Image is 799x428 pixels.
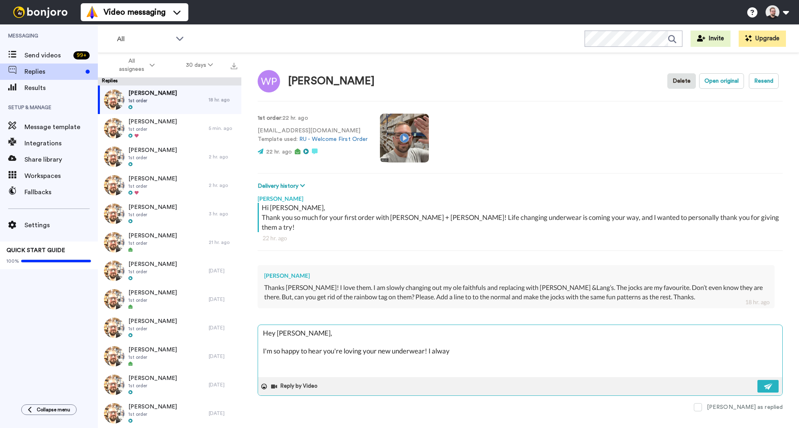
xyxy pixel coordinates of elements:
[299,136,368,142] a: RU - Welcome First Order
[231,63,237,69] img: export.svg
[258,114,368,123] p: : 22 hr. ago
[128,374,177,382] span: [PERSON_NAME]
[209,353,237,360] div: [DATE]
[128,403,177,411] span: [PERSON_NAME]
[117,34,172,44] span: All
[104,346,124,367] img: efa524da-70a9-41f2-aa42-4cb2d5cfdec7-thumb.jpg
[128,175,177,183] span: [PERSON_NAME]
[128,411,177,417] span: 1st order
[98,285,241,314] a: [PERSON_NAME]1st order[DATE]
[749,73,779,89] button: Resend
[98,399,241,428] a: [PERSON_NAME]1st order[DATE]
[104,318,124,338] img: efa524da-70a9-41f2-aa42-4cb2d5cfdec7-thumb.jpg
[209,182,237,189] div: 2 hr. ago
[258,182,307,191] button: Delivery history
[98,171,241,200] a: [PERSON_NAME]1st order2 hr. ago
[258,70,280,92] img: Image of Willie Payne Payne
[264,272,768,280] div: [PERSON_NAME]
[104,289,124,309] img: efa524da-70a9-41f2-aa42-4cb2d5cfdec7-thumb.jpg
[209,325,237,331] div: [DATE]
[37,406,70,413] span: Collapse menu
[128,382,177,389] span: 1st order
[98,77,241,86] div: Replies
[86,6,99,19] img: vm-color.svg
[699,73,744,89] button: Open original
[104,175,124,195] img: efa524da-70a9-41f2-aa42-4cb2d5cfdec7-thumb.jpg
[691,31,731,47] button: Invite
[115,57,148,73] span: All assignees
[104,7,166,18] span: Video messaging
[98,257,241,285] a: [PERSON_NAME]1st order[DATE]
[209,410,237,417] div: [DATE]
[7,258,19,264] span: 100%
[262,203,781,232] div: Hi [PERSON_NAME], Thank you so much for your first order with [PERSON_NAME] + [PERSON_NAME]! Life...
[98,114,241,143] a: [PERSON_NAME]1st order5 min. ago
[170,58,229,72] button: 30 days
[24,122,98,132] span: Message template
[707,403,783,411] div: [PERSON_NAME] as replied
[128,354,177,360] span: 1st order
[209,97,237,103] div: 18 hr. ago
[104,403,124,424] img: efa524da-70a9-41f2-aa42-4cb2d5cfdec7-thumb.jpg
[24,83,98,93] span: Results
[73,51,90,59] div: 99 +
[104,232,124,252] img: efa524da-70a9-41f2-aa42-4cb2d5cfdec7-thumb.jpg
[209,296,237,303] div: [DATE]
[128,268,177,275] span: 1st order
[128,126,177,132] span: 1st order
[209,211,237,217] div: 3 hr. ago
[10,7,71,18] img: bj-logo-header-white.svg
[263,234,778,242] div: 22 hr. ago
[209,382,237,388] div: [DATE]
[128,232,177,240] span: [PERSON_NAME]
[128,240,177,246] span: 1st order
[266,149,292,155] span: 22 hr. ago
[104,90,124,110] img: efa524da-70a9-41f2-aa42-4cb2d5cfdec7-thumb.jpg
[128,154,177,161] span: 1st order
[21,404,77,415] button: Collapse menu
[104,204,124,224] img: efa524da-70a9-41f2-aa42-4cb2d5cfdec7-thumb.jpg
[24,138,98,148] span: Integrations
[128,297,177,303] span: 1st order
[128,97,177,104] span: 1st order
[745,298,770,306] div: 18 hr. ago
[24,50,70,60] span: Send videos
[24,220,98,230] span: Settings
[104,147,124,167] img: efa524da-70a9-41f2-aa42-4cb2d5cfdec7-thumb.jpg
[104,261,124,281] img: efa524da-70a9-41f2-aa42-4cb2d5cfdec7-thumb.jpg
[258,191,783,203] div: [PERSON_NAME]
[98,342,241,371] a: [PERSON_NAME]1st order[DATE]
[764,383,773,390] img: send-white.svg
[128,211,177,218] span: 1st order
[667,73,696,89] button: Delete
[128,317,177,325] span: [PERSON_NAME]
[128,325,177,332] span: 1st order
[128,118,177,126] span: [PERSON_NAME]
[128,346,177,354] span: [PERSON_NAME]
[128,146,177,154] span: [PERSON_NAME]
[98,143,241,171] a: [PERSON_NAME]1st order2 hr. ago
[24,171,98,181] span: Workspaces
[128,203,177,211] span: [PERSON_NAME]
[270,380,320,393] button: Reply by Video
[24,67,82,77] span: Replies
[264,283,768,302] div: Thanks [PERSON_NAME]! I love them. I am slowly changing out my ole faithfuls and replacing with [...
[209,268,237,274] div: [DATE]
[258,325,782,377] textarea: Hey [PERSON_NAME], I'm so happy to hear you're loving your new underwear! I alway
[24,155,98,165] span: Share library
[128,289,177,297] span: [PERSON_NAME]
[104,118,124,138] img: efa524da-70a9-41f2-aa42-4cb2d5cfdec7-thumb.jpg
[99,54,170,77] button: All assignees
[7,248,65,253] span: QUICK START GUIDE
[128,89,177,97] span: [PERSON_NAME]
[209,154,237,160] div: 2 hr. ago
[288,75,375,87] div: [PERSON_NAME]
[98,371,241,399] a: [PERSON_NAME]1st order[DATE]
[228,59,240,71] button: Export all results that match these filters now.
[98,200,241,228] a: [PERSON_NAME]1st order3 hr. ago
[209,125,237,132] div: 5 min. ago
[104,375,124,395] img: efa524da-70a9-41f2-aa42-4cb2d5cfdec7-thumb.jpg
[258,115,281,121] strong: 1st order
[128,260,177,268] span: [PERSON_NAME]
